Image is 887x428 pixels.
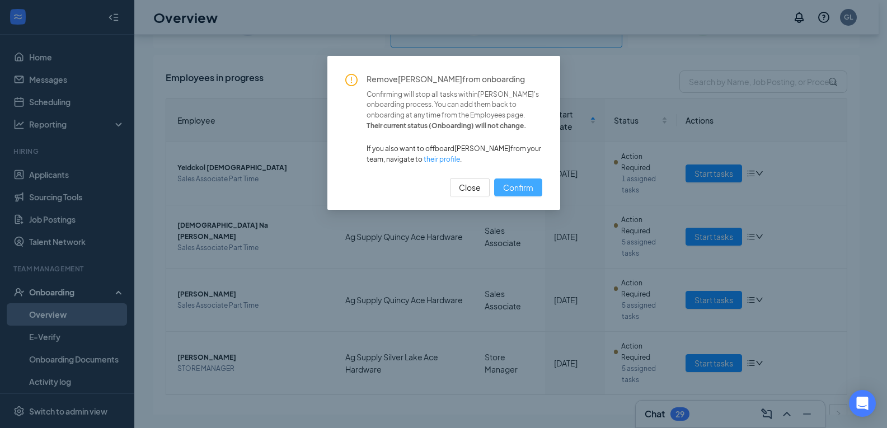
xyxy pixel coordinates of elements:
[494,178,542,196] button: Confirm
[367,144,542,165] span: If you also want to offboard [PERSON_NAME] from your team, navigate to .
[367,90,542,121] span: Confirming will stop all tasks within [PERSON_NAME] 's onboarding process. You can add them back ...
[424,155,460,163] a: their profile
[450,178,490,196] button: Close
[367,121,542,131] span: Their current status ( Onboarding ) will not change.
[367,74,542,85] span: Remove [PERSON_NAME] from onboarding
[459,181,481,194] span: Close
[849,390,876,417] div: Open Intercom Messenger
[345,74,358,86] span: exclamation-circle
[503,181,533,194] span: Confirm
